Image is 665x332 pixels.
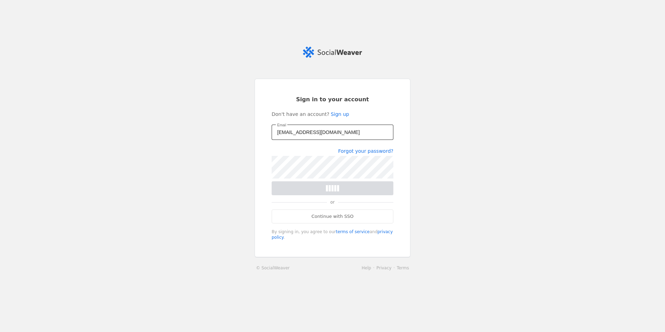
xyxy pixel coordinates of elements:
[272,229,393,240] div: By signing in, you agree to our and .
[272,111,329,118] span: Don't have an account?
[272,210,393,223] a: Continue with SSO
[296,96,369,103] span: Sign in to your account
[392,264,397,271] li: ·
[277,122,286,128] mat-label: Email
[272,229,393,240] a: privacy policy
[362,266,371,270] a: Help
[397,266,409,270] a: Terms
[336,229,370,234] a: terms of service
[338,148,393,154] a: Forgot your password?
[331,111,349,118] a: Sign up
[327,195,338,209] span: or
[277,128,388,136] input: Email
[256,264,290,271] a: © SocialWeaver
[371,264,376,271] li: ·
[376,266,391,270] a: Privacy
